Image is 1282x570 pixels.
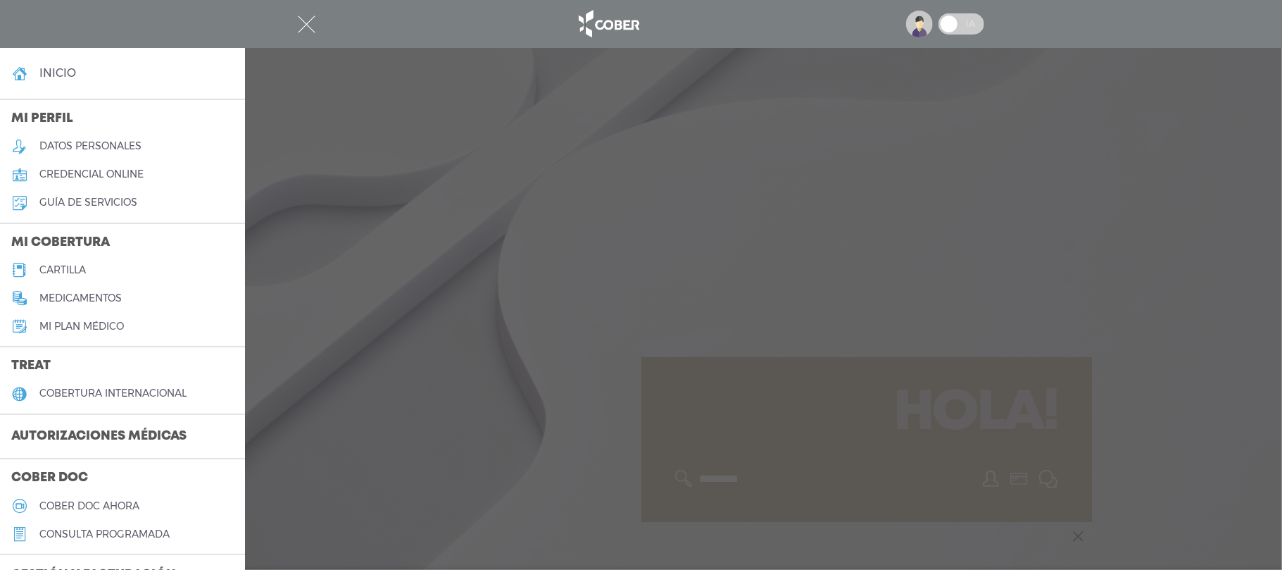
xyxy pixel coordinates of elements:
img: Cober_menu-close-white.svg [298,16,315,33]
h5: medicamentos [39,292,122,304]
h5: guía de servicios [39,197,137,209]
img: logo_cober_home-white.png [571,7,645,41]
h5: Mi plan médico [39,321,124,333]
h5: datos personales [39,140,142,152]
h5: credencial online [39,168,144,180]
h5: consulta programada [39,528,170,540]
h5: cobertura internacional [39,388,187,399]
h5: cartilla [39,264,86,276]
h5: Cober doc ahora [39,500,139,512]
h4: inicio [39,66,76,80]
img: profile-placeholder.svg [906,11,933,37]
